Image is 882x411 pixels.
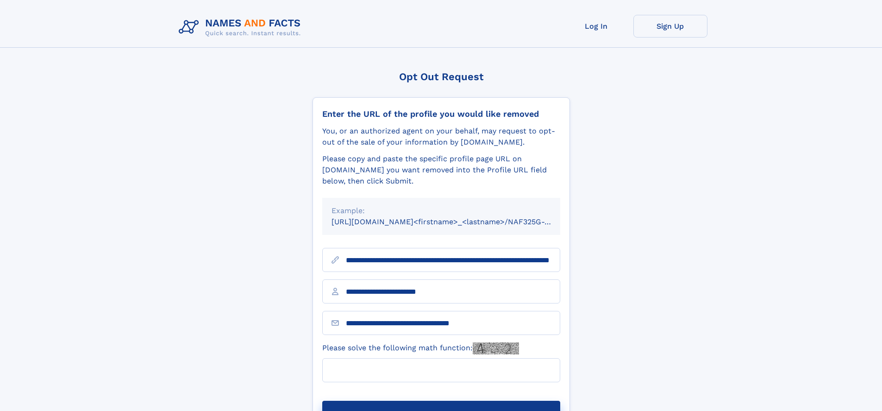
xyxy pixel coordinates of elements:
div: Opt Out Request [313,71,570,82]
div: Enter the URL of the profile you would like removed [322,109,560,119]
div: You, or an authorized agent on your behalf, may request to opt-out of the sale of your informatio... [322,126,560,148]
small: [URL][DOMAIN_NAME]<firstname>_<lastname>/NAF325G-xxxxxxxx [332,217,578,226]
img: Logo Names and Facts [175,15,308,40]
a: Log In [559,15,633,38]
a: Sign Up [633,15,707,38]
div: Please copy and paste the specific profile page URL on [DOMAIN_NAME] you want removed into the Pr... [322,153,560,187]
label: Please solve the following math function: [322,342,519,354]
div: Example: [332,205,551,216]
